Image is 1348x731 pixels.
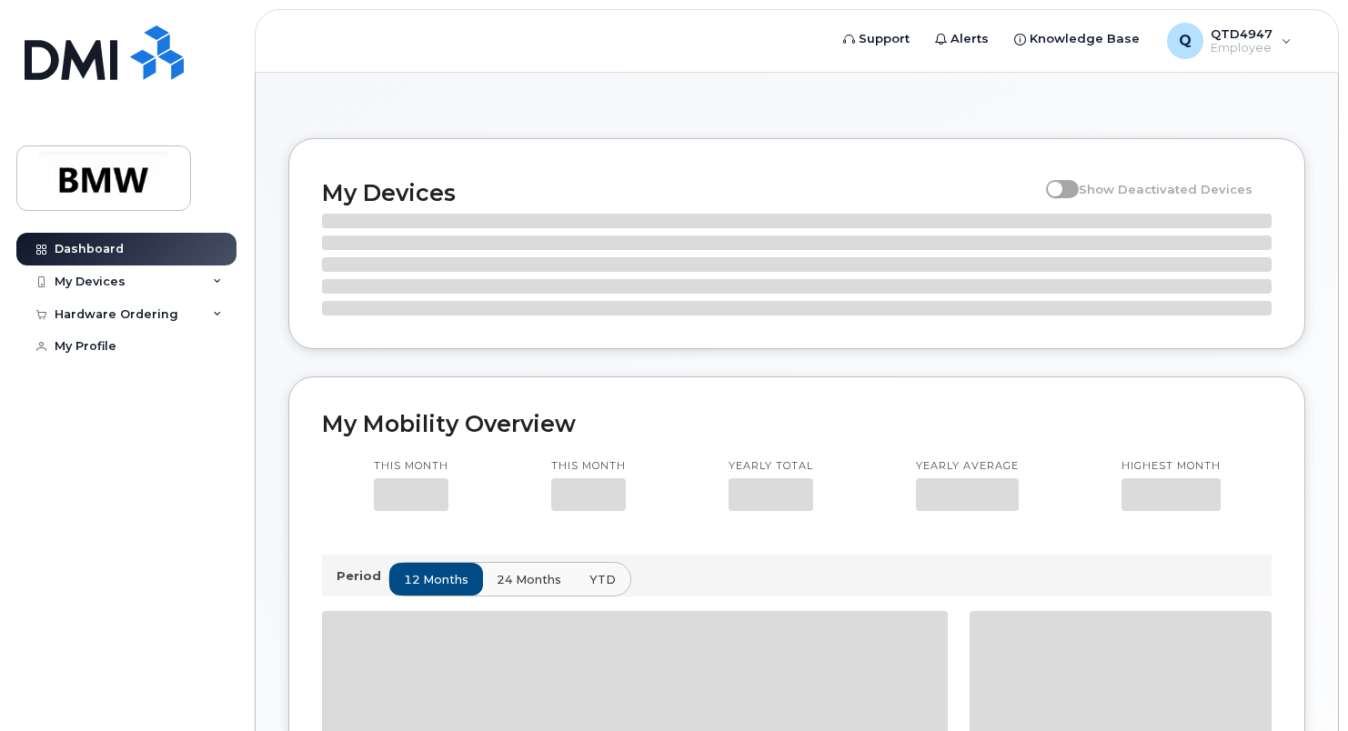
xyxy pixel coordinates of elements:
[497,571,561,588] span: 24 months
[729,459,813,474] p: Yearly total
[589,571,616,588] span: YTD
[337,567,388,585] p: Period
[322,410,1272,437] h2: My Mobility Overview
[1122,459,1221,474] p: Highest month
[1079,182,1252,196] span: Show Deactivated Devices
[916,459,1019,474] p: Yearly average
[551,459,626,474] p: This month
[1046,172,1061,186] input: Show Deactivated Devices
[374,459,448,474] p: This month
[322,179,1037,206] h2: My Devices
